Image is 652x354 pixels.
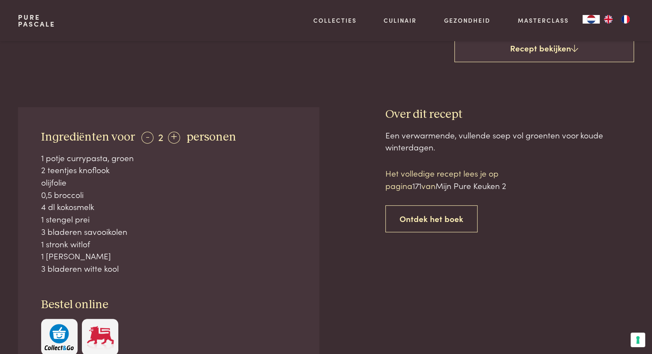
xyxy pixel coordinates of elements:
span: 171 [412,180,421,191]
a: Collecties [313,16,357,25]
p: Het volledige recept lees je op pagina van [385,167,531,192]
img: Delhaize [86,324,115,350]
ul: Language list [600,15,634,24]
a: Gezondheid [444,16,490,25]
a: Ontdek het boek [385,205,478,232]
div: - [141,132,153,144]
a: Culinair [384,16,417,25]
a: EN [600,15,617,24]
div: + [168,132,180,144]
div: 2 teentjes knoflook [41,164,297,176]
span: personen [186,131,236,143]
img: c308188babc36a3a401bcb5cb7e020f4d5ab42f7cacd8327e500463a43eeb86c.svg [45,324,74,350]
div: 3 bladeren witte kool [41,262,297,275]
a: FR [617,15,634,24]
div: 1 stengel prei [41,213,297,225]
div: 4 dl kokosmelk [41,201,297,213]
div: 1 potje currypasta, groen [41,152,297,164]
div: olijfolie [41,176,297,189]
span: 2 [158,129,163,144]
h3: Bestel online [41,297,297,312]
div: 1 [PERSON_NAME] [41,250,297,262]
a: Masterclass [518,16,569,25]
div: 3 bladeren savooikolen [41,225,297,238]
h3: Over dit recept [385,107,634,122]
a: NL [583,15,600,24]
div: Language [583,15,600,24]
div: 0,5 broccoli [41,189,297,201]
button: Uw voorkeuren voor toestemming voor trackingtechnologieën [631,333,645,347]
aside: Language selected: Nederlands [583,15,634,24]
a: Recept bekijken [454,35,634,62]
div: 1 stronk witlof [41,238,297,250]
a: PurePascale [18,14,55,27]
span: Mijn Pure Keuken 2 [436,180,506,191]
span: Ingrediënten voor [41,131,135,143]
div: Een verwarmende, vullende soep vol groenten voor koude winterdagen. [385,129,634,153]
